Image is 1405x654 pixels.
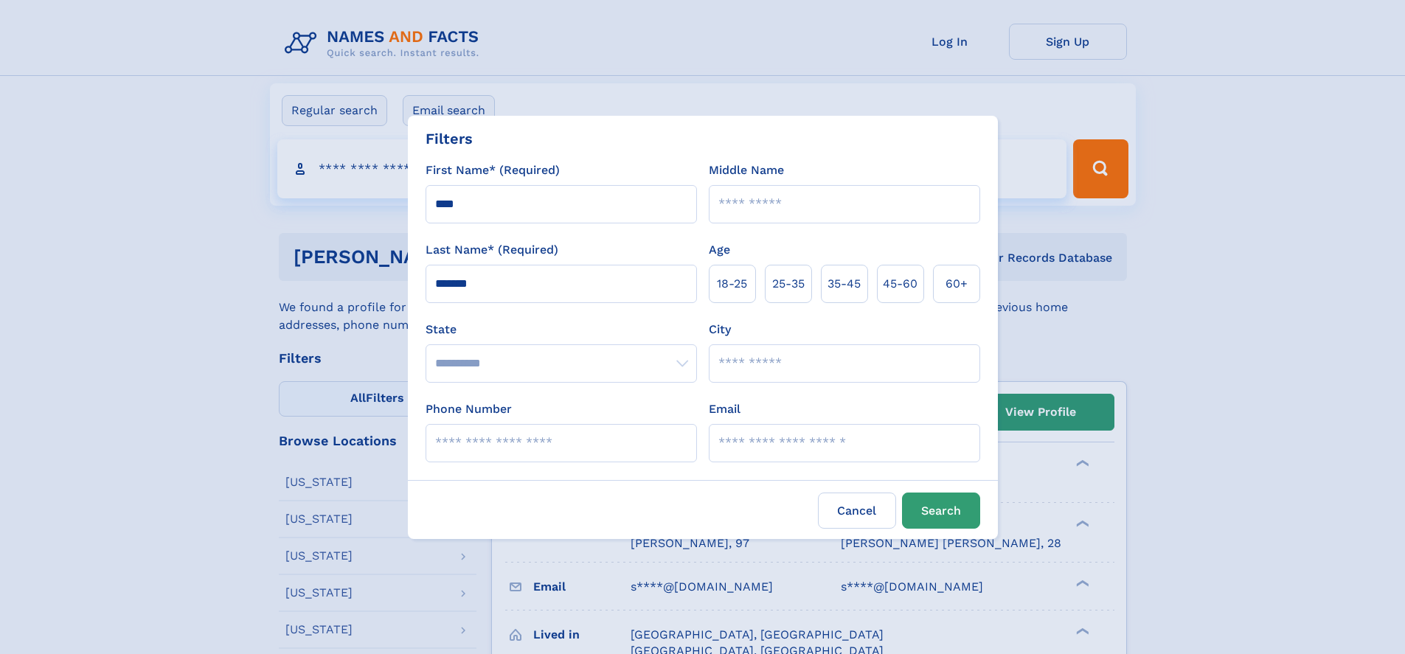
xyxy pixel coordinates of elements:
span: 35‑45 [828,275,861,293]
span: 45‑60 [883,275,917,293]
label: Phone Number [426,400,512,418]
label: First Name* (Required) [426,161,560,179]
span: 18‑25 [717,275,747,293]
button: Search [902,493,980,529]
label: State [426,321,697,338]
span: 25‑35 [772,275,805,293]
div: Filters [426,128,473,150]
label: Age [709,241,730,259]
label: City [709,321,731,338]
span: 60+ [946,275,968,293]
label: Last Name* (Required) [426,241,558,259]
label: Middle Name [709,161,784,179]
label: Email [709,400,740,418]
label: Cancel [818,493,896,529]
